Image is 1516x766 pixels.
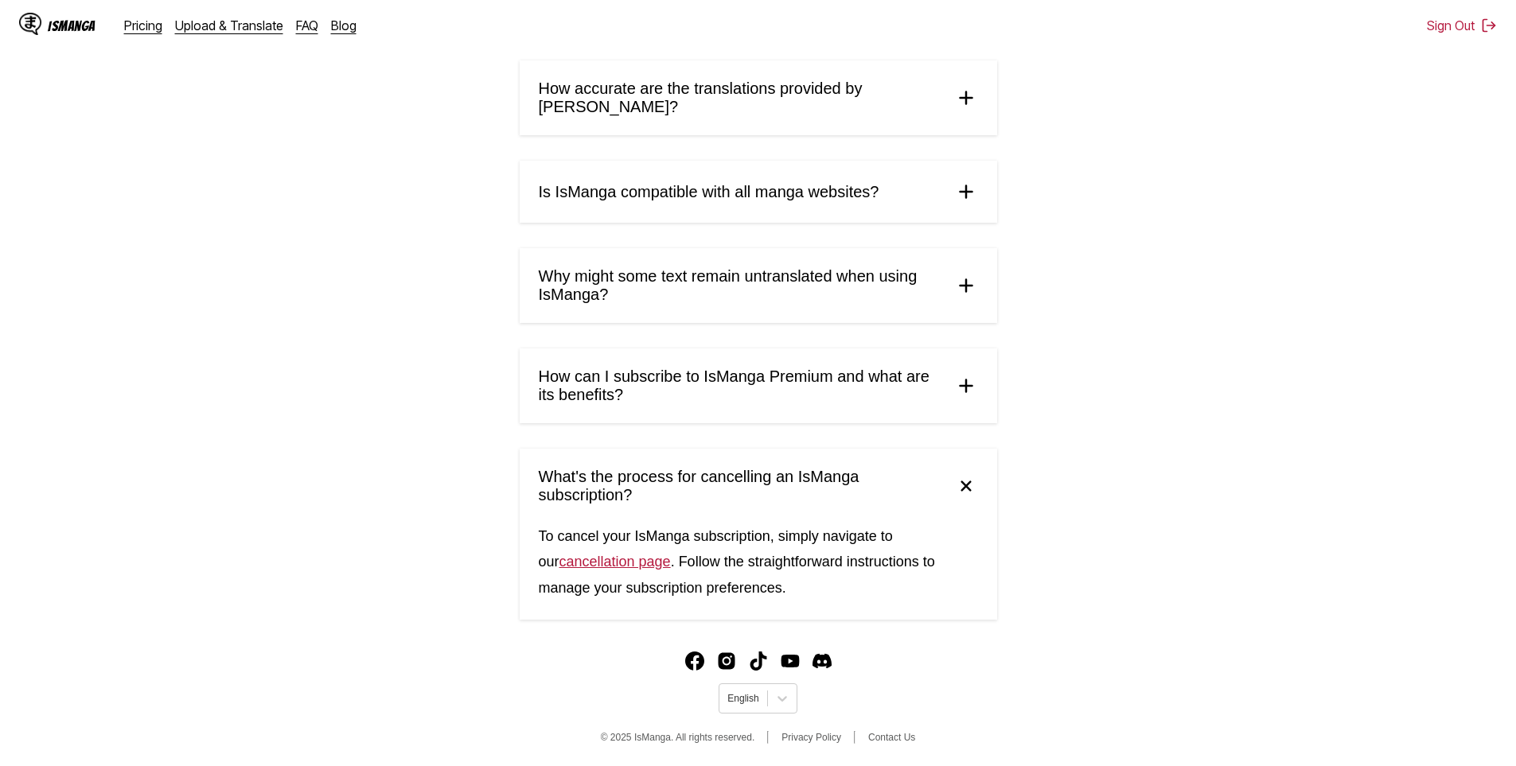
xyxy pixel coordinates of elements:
[685,651,704,671] img: IsManga Facebook
[559,554,671,570] a: cancellation page
[601,732,755,743] span: © 2025 IsManga. All rights reserved.
[781,732,841,743] a: Privacy Policy
[954,86,978,110] img: plus
[749,651,768,671] img: IsManga TikTok
[813,651,832,671] a: Discord
[868,732,915,743] a: Contact Us
[1481,17,1497,33] img: Sign out
[520,449,997,523] summary: What's the process for cancelling an IsManga subscription?
[539,468,941,504] span: What's the process for cancelling an IsManga subscription?
[539,367,941,404] span: How can I subscribe to IsManga Premium and what are its benefits?
[19,13,124,38] a: IsManga LogoIsManga
[48,18,95,33] div: IsManga
[520,248,997,323] summary: Why might some text remain untranslated when using IsManga?
[749,651,768,671] a: TikTok
[520,348,997,423] summary: How can I subscribe to IsManga Premium and what are its benefits?
[19,13,41,35] img: IsManga Logo
[781,651,800,671] a: Youtube
[685,651,704,671] a: Facebook
[296,17,318,33] a: FAQ
[539,80,941,116] span: How accurate are the translations provided by [PERSON_NAME]?
[539,267,941,304] span: Why might some text remain untranslated when using IsManga?
[124,17,162,33] a: Pricing
[813,651,832,671] img: IsManga Discord
[949,469,982,503] img: plus
[520,161,997,223] summary: Is IsManga compatible with all manga websites?
[717,651,736,671] a: Instagram
[1427,17,1497,33] button: Sign Out
[175,17,283,33] a: Upload & Translate
[727,693,730,704] input: Select language
[954,274,978,297] img: plus
[717,651,736,671] img: IsManga Instagram
[954,374,978,398] img: plus
[539,183,879,201] span: Is IsManga compatible with all manga websites?
[520,60,997,135] summary: How accurate are the translations provided by [PERSON_NAME]?
[954,180,978,204] img: plus
[331,17,357,33] a: Blog
[520,523,997,620] div: To cancel your IsManga subscription, simply navigate to our . Follow the straightforward instruct...
[781,651,800,671] img: IsManga YouTube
